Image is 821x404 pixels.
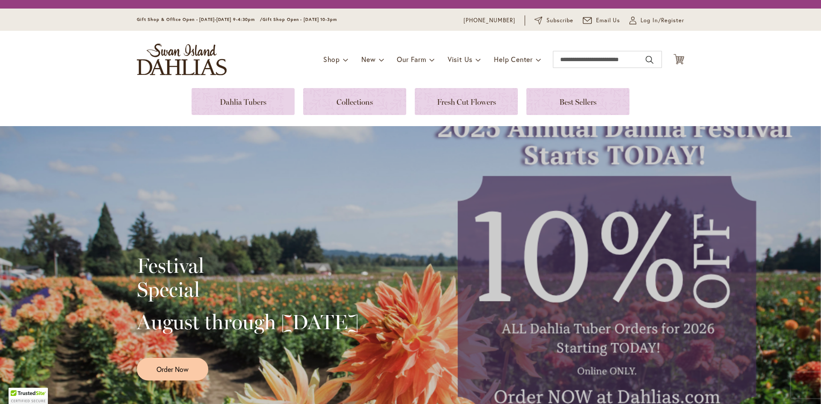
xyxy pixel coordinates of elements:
span: Email Us [596,16,620,25]
span: Our Farm [397,55,426,64]
div: TrustedSite Certified [9,388,48,404]
span: Help Center [494,55,533,64]
span: Log In/Register [641,16,684,25]
span: Gift Shop & Office Open - [DATE]-[DATE] 9-4:30pm / [137,17,263,22]
h2: August through [DATE] [137,310,359,334]
a: store logo [137,44,227,75]
span: Subscribe [546,16,573,25]
span: Gift Shop Open - [DATE] 10-3pm [263,17,337,22]
button: Search [646,53,653,67]
span: Visit Us [448,55,473,64]
a: Email Us [583,16,620,25]
a: [PHONE_NUMBER] [464,16,515,25]
a: Subscribe [535,16,573,25]
h2: Festival Special [137,254,359,301]
a: Log In/Register [629,16,684,25]
span: Order Now [157,364,189,374]
span: Shop [323,55,340,64]
span: New [361,55,375,64]
a: Order Now [137,358,208,380]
